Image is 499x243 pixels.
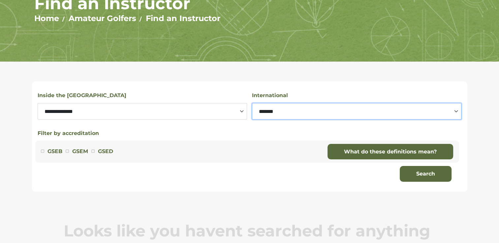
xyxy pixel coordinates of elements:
a: What do these definitions mean? [327,144,453,160]
button: Search [400,166,452,182]
label: GSEM [72,147,88,156]
label: International [252,91,288,100]
button: Filter by accreditation [38,129,99,137]
label: Inside the [GEOGRAPHIC_DATA] [38,91,126,100]
p: Looks like you havent searched for anything [35,221,459,240]
select: Select a country [252,103,461,120]
label: GSED [98,147,113,156]
select: Select a state [38,103,247,120]
a: Find an Instructor [146,13,220,23]
a: Amateur Golfers [69,13,136,23]
a: Home [34,13,59,23]
label: GSEB [47,147,62,156]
